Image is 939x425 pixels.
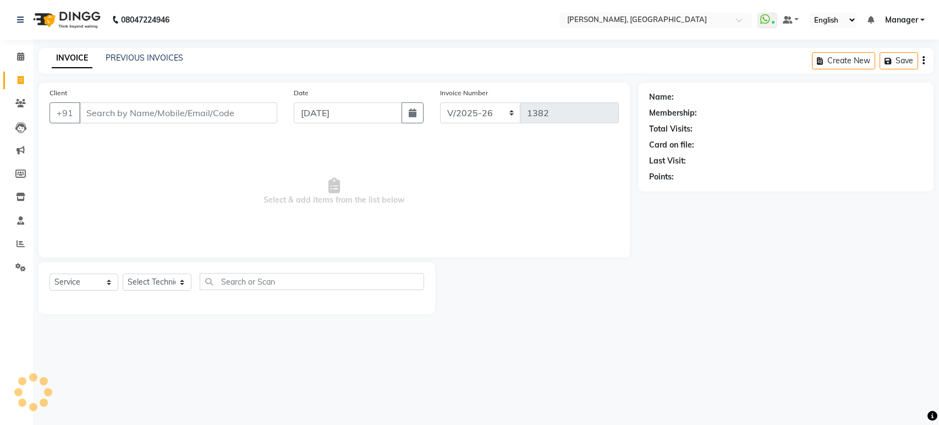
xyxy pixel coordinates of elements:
div: Membership: [649,107,697,119]
div: Name: [649,91,674,103]
span: Select & add items from the list below [50,137,619,247]
a: PREVIOUS INVOICES [106,53,183,63]
span: Manager [885,14,918,26]
div: Points: [649,171,674,183]
label: Date [294,88,309,98]
button: +91 [50,102,80,123]
div: Card on file: [649,139,694,151]
button: Save [880,52,918,69]
label: Invoice Number [440,88,488,98]
label: Client [50,88,67,98]
input: Search or Scan [200,273,424,290]
div: Last Visit: [649,155,686,167]
b: 08047224946 [121,4,169,35]
img: logo [28,4,103,35]
a: INVOICE [52,48,92,68]
input: Search by Name/Mobile/Email/Code [79,102,277,123]
div: Total Visits: [649,123,693,135]
button: Create New [812,52,875,69]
